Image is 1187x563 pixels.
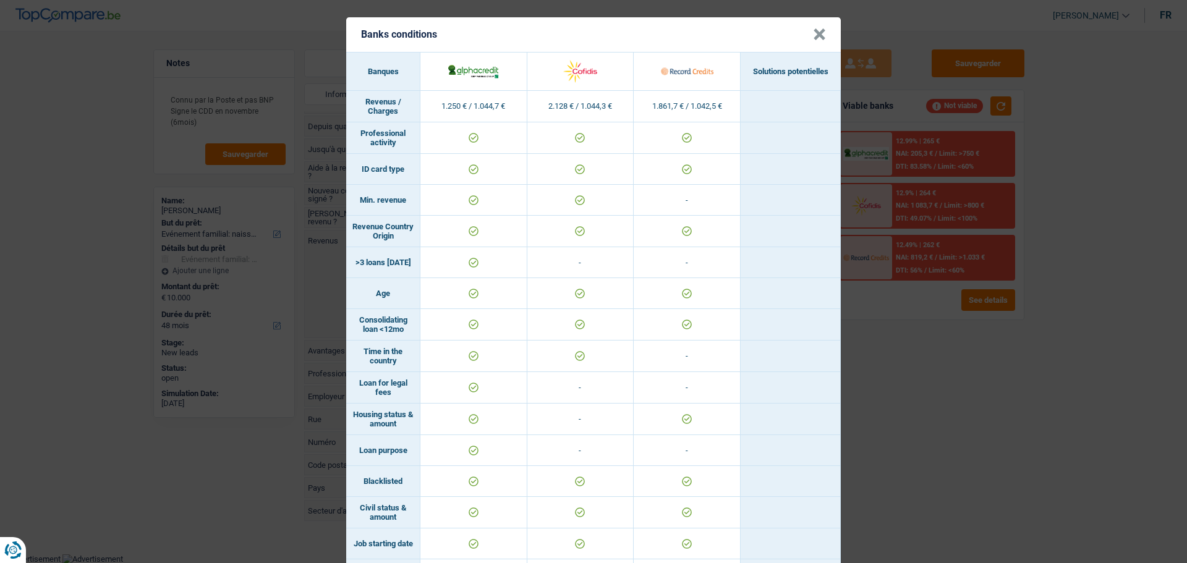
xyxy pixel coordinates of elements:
td: Age [346,278,420,309]
td: Revenus / Charges [346,91,420,122]
td: >3 loans [DATE] [346,247,420,278]
td: 1.250 € / 1.044,7 € [420,91,527,122]
td: Consolidating loan <12mo [346,309,420,341]
td: 1.861,7 € / 1.042,5 € [634,91,741,122]
th: Solutions potentielles [741,53,841,91]
h5: Banks conditions [361,28,437,40]
td: Blacklisted [346,466,420,497]
td: 2.128 € / 1.044,3 € [527,91,634,122]
td: Housing status & amount [346,404,420,435]
td: Time in the country [346,341,420,372]
td: Min. revenue [346,185,420,216]
td: Professional activity [346,122,420,154]
img: AlphaCredit [447,63,500,79]
td: Revenue Country Origin [346,216,420,247]
td: - [634,435,741,466]
td: - [527,404,634,435]
td: - [634,372,741,404]
td: - [527,435,634,466]
td: - [634,341,741,372]
td: Job starting date [346,528,420,559]
button: Close [813,28,826,41]
td: - [527,247,634,278]
td: ID card type [346,154,420,185]
td: Loan for legal fees [346,372,420,404]
th: Banques [346,53,420,91]
td: - [527,372,634,404]
td: - [634,247,741,278]
td: Civil status & amount [346,497,420,528]
img: Record Credits [661,58,713,85]
img: Cofidis [554,58,606,85]
td: Loan purpose [346,435,420,466]
td: - [634,185,741,216]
